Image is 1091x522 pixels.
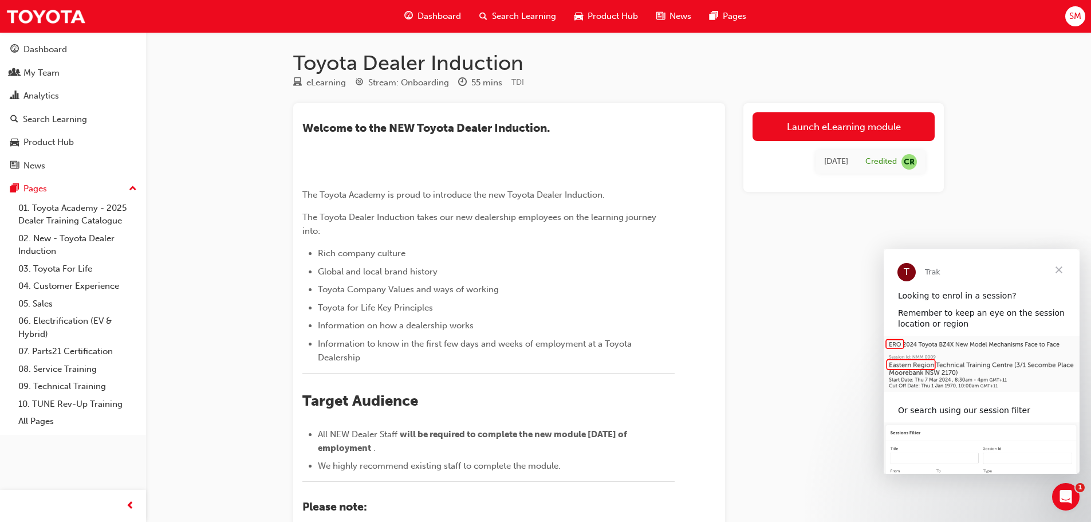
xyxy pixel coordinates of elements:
[368,76,449,89] div: Stream: Onboarding
[318,320,474,331] span: Information on how a dealership works
[355,78,364,88] span: target-icon
[318,461,561,471] span: We highly recommend existing staff to complete the module.
[10,161,19,171] span: news-icon
[647,5,700,28] a: news-iconNews
[14,295,141,313] a: 05. Sales
[302,190,605,200] span: The Toyota Academy is proud to introduce the new Toyota Dealer Induction.
[14,260,141,278] a: 03. Toyota For Life
[395,5,470,28] a: guage-iconDashboard
[418,10,461,23] span: Dashboard
[10,45,19,55] span: guage-icon
[23,136,74,149] div: Product Hub
[479,9,487,23] span: search-icon
[1069,10,1081,23] span: SM
[302,121,550,135] span: ​Welcome to the NEW Toyota Dealer Induction.
[14,230,141,260] a: 02. New - Toyota Dealer Induction
[5,62,141,84] a: My Team
[318,339,634,363] span: Information to know in the first few days and weeks of employment at a Toyota Dealership
[1052,483,1080,511] iframe: Intercom live chat
[293,50,944,76] h1: Toyota Dealer Induction
[511,77,524,87] span: Learning resource code
[318,248,405,258] span: Rich company culture
[669,10,691,23] span: News
[14,360,141,378] a: 08. Service Training
[14,378,141,395] a: 09. Technical Training
[318,266,438,277] span: Global and local brand history
[318,429,397,439] span: All NEW Dealer Staff
[23,159,45,172] div: News
[901,154,917,170] span: null-icon
[723,10,746,23] span: Pages
[565,5,647,28] a: car-iconProduct Hub
[126,499,135,513] span: prev-icon
[574,9,583,23] span: car-icon
[471,76,502,89] div: 55 mins
[318,284,499,295] span: Toyota Company Values and ways of working
[14,277,141,295] a: 04. Customer Experience
[10,68,19,79] span: people-icon
[470,5,565,28] a: search-iconSearch Learning
[588,10,638,23] span: Product Hub
[1076,483,1085,492] span: 1
[753,112,935,141] a: Launch eLearning module
[710,9,718,23] span: pages-icon
[14,199,141,230] a: 01. Toyota Academy - 2025 Dealer Training Catalogue
[458,76,502,90] div: Duration
[10,138,19,148] span: car-icon
[14,413,141,430] a: All Pages
[5,155,141,176] a: News
[373,443,376,453] span: .
[23,43,67,56] div: Dashboard
[5,178,141,199] button: Pages
[492,10,556,23] span: Search Learning
[5,37,141,178] button: DashboardMy TeamAnalyticsSearch LearningProduct HubNews
[14,312,141,343] a: 06. Electrification (EV & Hybrid)
[5,132,141,153] a: Product Hub
[293,78,302,88] span: learningResourceType_ELEARNING-icon
[458,78,467,88] span: clock-icon
[1065,6,1085,26] button: SM
[10,115,18,125] span: search-icon
[302,392,418,410] span: Target Audience
[23,113,87,126] div: Search Learning
[824,155,848,168] div: Tue Mar 25 2025 22:30:00 GMT+1030 (Australian Central Daylight Time)
[865,156,897,167] div: Credited
[14,343,141,360] a: 07. Parts21 Certification
[23,182,47,195] div: Pages
[5,85,141,107] a: Analytics
[302,212,659,236] span: The Toyota Dealer Induction takes our new dealership employees on the learning journey into:
[14,395,141,413] a: 10. TUNE Rev-Up Training
[293,76,346,90] div: Type
[302,500,367,513] span: Please note:
[6,3,86,29] img: Trak
[306,76,346,89] div: eLearning
[5,109,141,130] a: Search Learning
[404,9,413,23] span: guage-icon
[700,5,755,28] a: pages-iconPages
[5,39,141,60] a: Dashboard
[129,182,137,197] span: up-icon
[23,66,60,80] div: My Team
[23,89,59,103] div: Analytics
[656,9,665,23] span: news-icon
[10,91,19,101] span: chart-icon
[318,429,629,453] span: will be required to complete the new module [DATE] of employment
[355,76,449,90] div: Stream
[318,303,433,313] span: Toyota for Life Key Principles
[10,184,19,194] span: pages-icon
[884,249,1080,474] iframe: Intercom live chat message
